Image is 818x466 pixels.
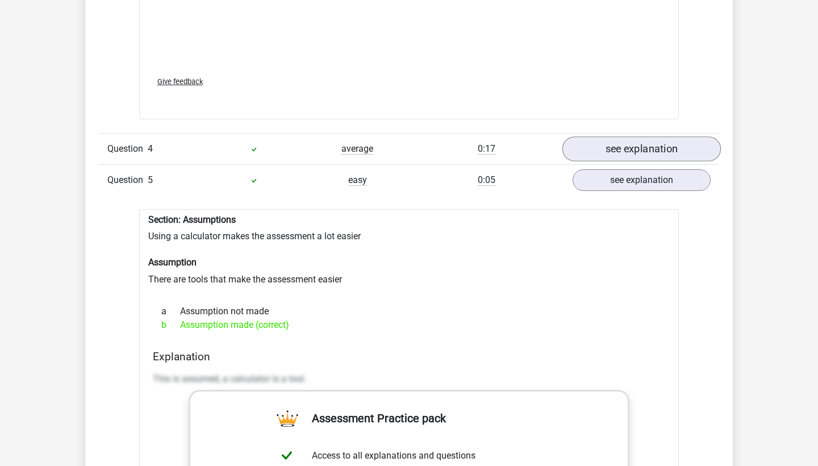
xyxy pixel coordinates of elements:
[348,174,367,186] span: easy
[562,136,721,161] a: see explanation
[478,143,495,155] span: 0:17
[107,142,148,156] span: Question
[161,305,180,318] span: a
[153,318,665,332] div: Assumption made (correct)
[153,372,665,386] p: This is assumed, a calculator is a tool.
[157,77,203,86] span: Give feedback
[573,169,711,191] a: see explanation
[148,257,670,268] h6: Assumption
[148,214,670,225] h6: Section: Assumptions
[148,174,153,185] span: 5
[153,350,665,363] h4: Explanation
[107,173,148,187] span: Question
[153,305,665,318] div: Assumption not made
[161,318,180,332] span: b
[148,143,153,154] span: 4
[478,174,495,186] span: 0:05
[341,143,373,155] span: average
